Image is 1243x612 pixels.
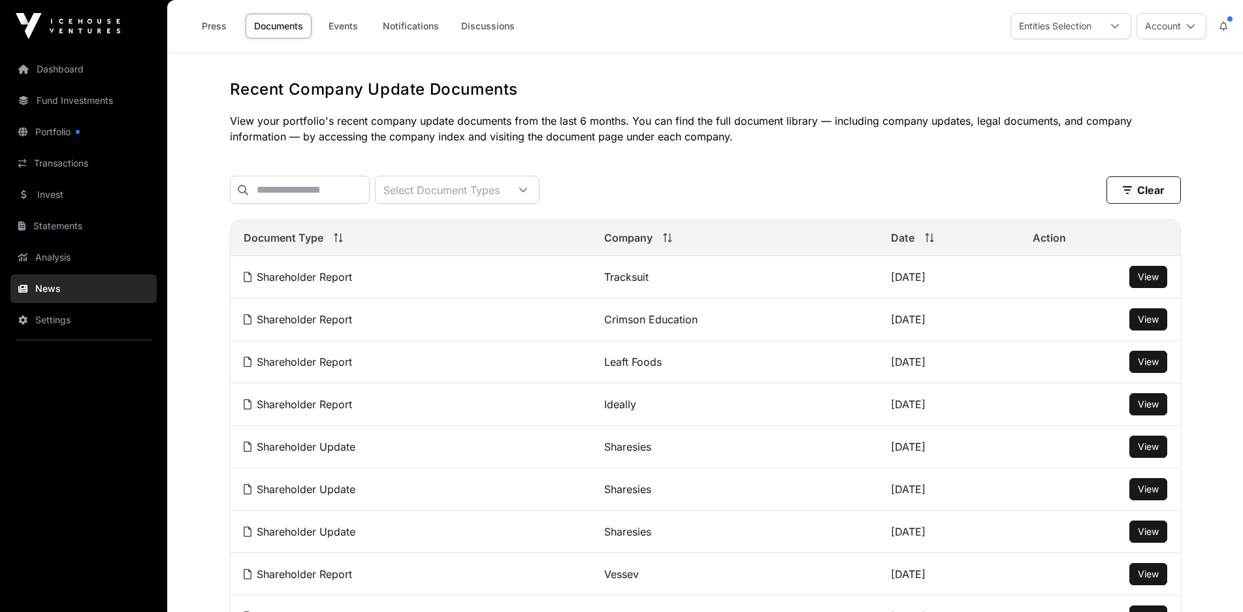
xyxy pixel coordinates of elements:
[1138,355,1159,368] a: View
[244,270,352,283] a: Shareholder Report
[878,256,1020,298] td: [DATE]
[10,86,157,115] a: Fund Investments
[1138,313,1159,326] a: View
[10,306,157,334] a: Settings
[244,398,352,411] a: Shareholder Report
[10,212,157,240] a: Statements
[1033,230,1066,246] span: Action
[1138,483,1159,496] a: View
[1129,436,1167,458] button: View
[230,79,1181,100] h1: Recent Company Update Documents
[244,230,323,246] span: Document Type
[878,298,1020,341] td: [DATE]
[1129,393,1167,415] button: View
[188,14,240,39] a: Press
[230,113,1181,144] p: View your portfolio's recent company update documents from the last 6 months. You can find the fu...
[16,13,120,39] img: Icehouse Ventures Logo
[1129,351,1167,373] button: View
[1138,314,1159,325] span: View
[1137,13,1206,39] button: Account
[1011,14,1099,39] div: Entities Selection
[453,14,523,39] a: Discussions
[1138,440,1159,453] a: View
[10,180,157,209] a: Invest
[246,14,312,39] a: Documents
[1138,441,1159,452] span: View
[1138,483,1159,494] span: View
[1138,356,1159,367] span: View
[1129,266,1167,288] button: View
[1138,270,1159,283] a: View
[10,149,157,178] a: Transactions
[1138,271,1159,282] span: View
[1138,525,1159,538] a: View
[878,383,1020,426] td: [DATE]
[604,355,662,368] a: Leaft Foods
[10,118,157,146] a: Portfolio
[1138,526,1159,537] span: View
[1178,549,1243,612] iframe: Chat Widget
[1129,521,1167,543] button: View
[878,511,1020,553] td: [DATE]
[10,243,157,272] a: Analysis
[1138,568,1159,581] a: View
[604,525,651,538] a: Sharesies
[374,14,447,39] a: Notifications
[604,483,651,496] a: Sharesies
[1129,308,1167,330] button: View
[1106,176,1181,204] button: Clear
[376,176,508,203] div: Select Document Types
[604,270,649,283] a: Tracksuit
[1129,563,1167,585] button: View
[604,568,639,581] a: Vessev
[878,553,1020,596] td: [DATE]
[604,313,698,326] a: Crimson Education
[1138,398,1159,411] a: View
[244,355,352,368] a: Shareholder Report
[10,274,157,303] a: News
[604,398,636,411] a: Ideally
[244,440,355,453] a: Shareholder Update
[244,568,352,581] a: Shareholder Report
[244,313,352,326] a: Shareholder Report
[317,14,369,39] a: Events
[604,230,653,246] span: Company
[891,230,914,246] span: Date
[878,426,1020,468] td: [DATE]
[244,483,355,496] a: Shareholder Update
[1138,568,1159,579] span: View
[878,468,1020,511] td: [DATE]
[1129,478,1167,500] button: View
[604,440,651,453] a: Sharesies
[878,341,1020,383] td: [DATE]
[244,525,355,538] a: Shareholder Update
[10,55,157,84] a: Dashboard
[1138,398,1159,410] span: View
